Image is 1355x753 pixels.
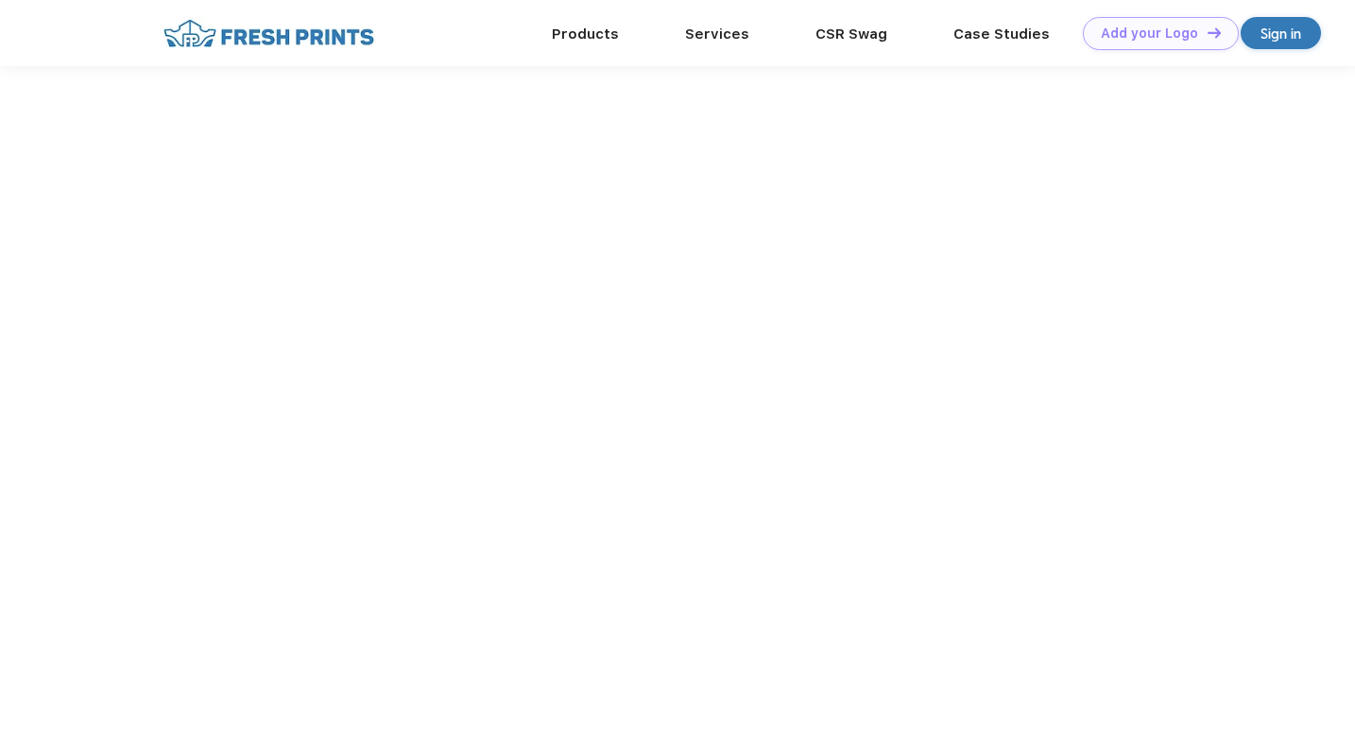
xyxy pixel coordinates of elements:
a: CSR Swag [815,26,887,43]
div: Sign in [1261,23,1301,44]
div: Add your Logo [1101,26,1198,42]
img: fo%20logo%202.webp [158,17,380,50]
a: Products [552,26,619,43]
a: Services [685,26,749,43]
img: DT [1208,27,1221,38]
a: Sign in [1241,17,1321,49]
